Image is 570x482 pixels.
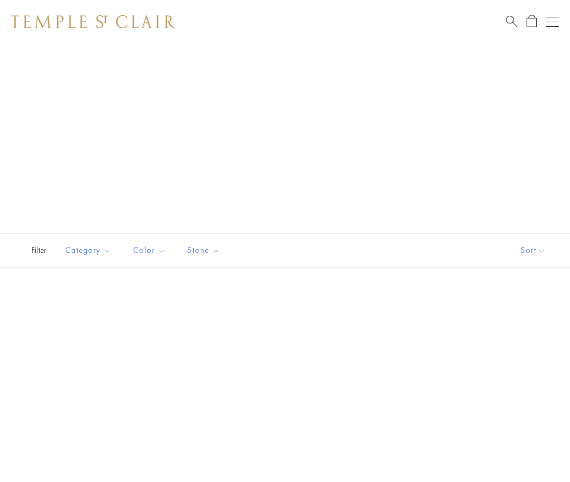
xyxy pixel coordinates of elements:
[128,244,174,257] span: Color
[60,244,119,257] span: Category
[11,15,175,28] img: Temple St. Clair
[182,244,228,257] span: Stone
[496,234,570,267] button: Show sort by
[527,15,537,28] a: Open Shopping Bag
[179,238,228,263] button: Stone
[57,238,119,263] button: Category
[546,15,559,28] button: Open navigation
[125,238,174,263] button: Color
[506,15,517,28] a: Search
